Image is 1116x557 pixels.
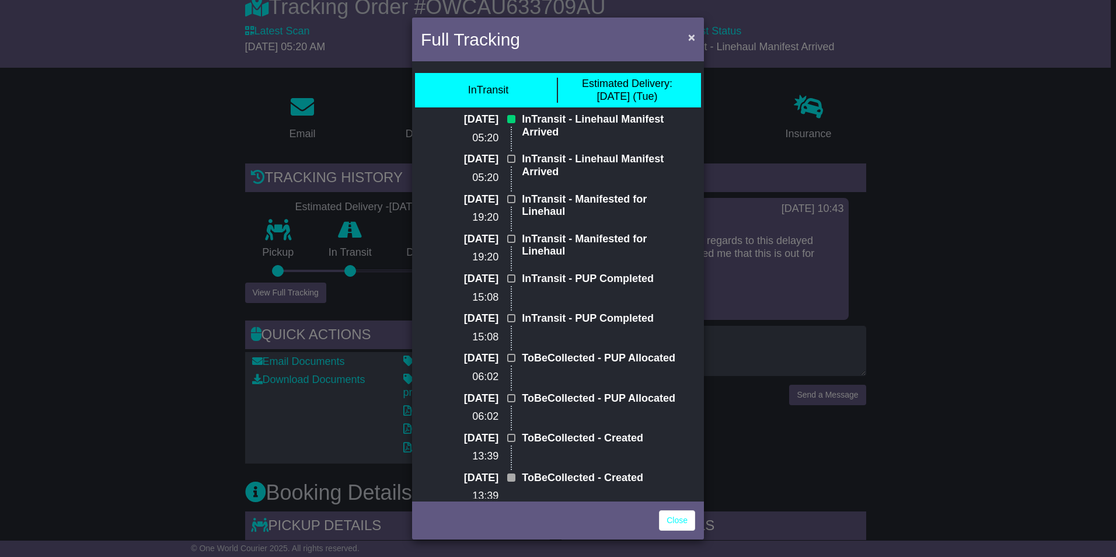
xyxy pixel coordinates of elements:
p: [DATE] [438,233,498,246]
p: ToBeCollected - PUP Allocated [522,392,678,405]
p: ToBeCollected - Created [522,472,678,485]
p: 13:39 [438,490,498,503]
p: [DATE] [438,432,498,445]
span: Estimated Delivery: [582,78,672,89]
a: Close [659,510,695,531]
p: ToBeCollected - Created [522,432,678,445]
p: InTransit - Linehaul Manifest Arrived [522,153,678,178]
p: [DATE] [438,312,498,325]
p: [DATE] [438,153,498,166]
p: [DATE] [438,273,498,286]
span: × [688,30,695,44]
p: InTransit - PUP Completed [522,273,678,286]
p: ToBeCollected - PUP Allocated [522,352,678,365]
h4: Full Tracking [421,26,520,53]
p: 05:20 [438,132,498,145]
div: [DATE] (Tue) [582,78,672,103]
p: InTransit - PUP Completed [522,312,678,325]
p: [DATE] [438,193,498,206]
p: 06:02 [438,371,498,384]
p: InTransit - Linehaul Manifest Arrived [522,113,678,138]
p: 19:20 [438,251,498,264]
div: InTransit [468,84,508,97]
p: [DATE] [438,392,498,405]
p: InTransit - Manifested for Linehaul [522,233,678,258]
p: 13:39 [438,450,498,463]
p: 15:08 [438,331,498,344]
button: Close [682,25,701,49]
p: 06:02 [438,410,498,423]
p: 05:20 [438,172,498,184]
p: [DATE] [438,472,498,485]
p: InTransit - Manifested for Linehaul [522,193,678,218]
p: [DATE] [438,352,498,365]
p: 19:20 [438,211,498,224]
p: [DATE] [438,113,498,126]
p: 15:08 [438,291,498,304]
